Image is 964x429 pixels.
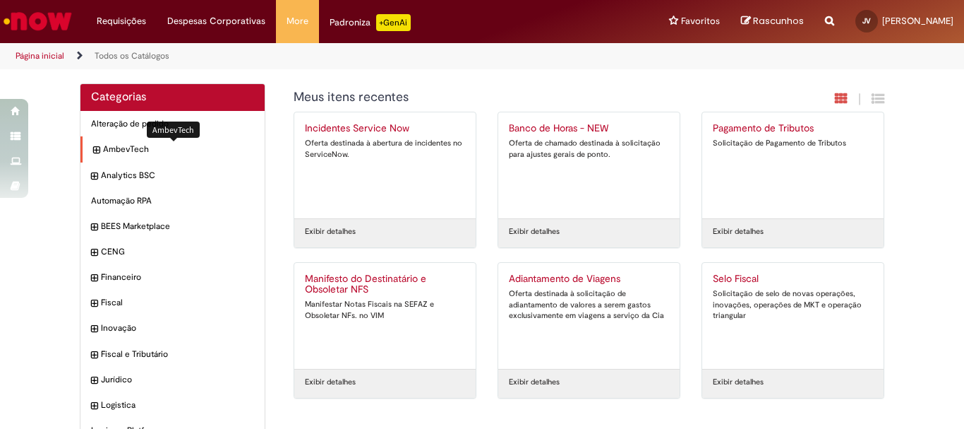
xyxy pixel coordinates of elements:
h2: Banco de Horas - NEW [509,123,669,134]
a: Exibir detalhes [509,377,560,388]
div: AmbevTech [147,122,200,138]
i: expandir categoria Inovação [91,322,97,336]
div: expandir categoria Inovação Inovação [80,315,265,341]
div: expandir categoria AmbevTech AmbevTech [80,136,265,163]
h2: Manifesto do Destinatário e Obsoletar NFS [305,274,465,296]
h2: Selo Fiscal [713,274,873,285]
div: expandir categoria BEES Marketplace BEES Marketplace [80,213,265,240]
h2: Adiantamento de Viagens [509,274,669,285]
span: Rascunhos [753,14,804,28]
h2: Categorias [91,91,254,104]
span: Requisições [97,14,146,28]
div: Automação RPA [80,188,265,214]
div: expandir categoria Fiscal e Tributário Fiscal e Tributário [80,341,265,368]
h2: Incidentes Service Now [305,123,465,134]
span: [PERSON_NAME] [882,15,953,27]
a: Banco de Horas - NEW Oferta de chamado destinada à solicitação para ajustes gerais de ponto. [498,112,680,218]
a: Selo Fiscal Solicitação de selo de novas operações, inovações, operações de MKT e operação triang... [702,263,884,369]
i: expandir categoria Financeiro [91,271,97,286]
ul: Trilhas de página [11,43,632,69]
span: Favoritos [681,14,720,28]
span: More [287,14,308,28]
a: Manifesto do Destinatário e Obsoletar NFS Manifestar Notas Fiscais na SEFAZ e Obsoletar NFs. no VIM [294,263,476,369]
div: Oferta de chamado destinada à solicitação para ajustes gerais de ponto. [509,138,669,160]
i: expandir categoria CENG [91,246,97,260]
a: Página inicial [16,50,64,61]
span: Alteração de pedido [91,118,254,130]
span: AmbevTech [103,143,254,155]
span: Financeiro [101,271,254,283]
span: CENG [101,246,254,258]
span: Fiscal [101,297,254,309]
a: Pagamento de Tributos Solicitação de Pagamento de Tributos [702,112,884,218]
i: expandir categoria Logistica [91,399,97,413]
a: Exibir detalhes [305,377,356,388]
a: Todos os Catálogos [95,50,169,61]
span: | [858,91,861,107]
div: Padroniza [330,14,411,31]
div: Alteração de pedido [80,111,265,137]
i: Exibição em cartão [835,92,848,105]
i: expandir categoria BEES Marketplace [91,221,97,235]
a: Exibir detalhes [713,226,764,237]
div: expandir categoria Analytics BSC Analytics BSC [80,163,265,189]
a: Incidentes Service Now Oferta destinada à abertura de incidentes no ServiceNow. [294,112,476,218]
h2: Pagamento de Tributos [713,123,873,134]
span: Analytics BSC [101,170,254,182]
i: Exibição de grade [872,92,884,105]
h1: {"description":"","title":"Meus itens recentes"} Categoria [294,90,732,105]
i: expandir categoria Jurídico [91,374,97,388]
span: Fiscal e Tributário [101,348,254,360]
i: expandir categoria Fiscal e Tributário [91,348,97,363]
div: Manifestar Notas Fiscais na SEFAZ e Obsoletar NFs. no VIM [305,299,465,321]
img: ServiceNow [1,7,74,35]
div: expandir categoria Financeiro Financeiro [80,264,265,290]
div: Solicitação de Pagamento de Tributos [713,138,873,149]
i: expandir categoria Analytics BSC [91,170,97,184]
span: Despesas Corporativas [167,14,265,28]
a: Rascunhos [741,15,804,28]
i: expandir categoria Fiscal [91,297,97,311]
span: Jurídico [101,374,254,386]
div: expandir categoria Logistica Logistica [80,392,265,418]
span: Inovação [101,322,254,334]
a: Adiantamento de Viagens Oferta destinada à solicitação de adiantamento de valores a serem gastos ... [498,263,680,369]
div: Solicitação de selo de novas operações, inovações, operações de MKT e operação triangular [713,288,873,322]
span: BEES Marketplace [101,221,254,233]
p: +GenAi [376,14,411,31]
div: expandir categoria Fiscal Fiscal [80,290,265,316]
div: expandir categoria CENG CENG [80,239,265,265]
span: JV [862,16,871,25]
div: Oferta destinada à solicitação de adiantamento de valores a serem gastos exclusivamente em viagen... [509,288,669,322]
div: Oferta destinada à abertura de incidentes no ServiceNow. [305,138,465,160]
span: Logistica [101,399,254,411]
div: expandir categoria Jurídico Jurídico [80,367,265,393]
span: Automação RPA [91,195,254,207]
a: Exibir detalhes [713,377,764,388]
a: Exibir detalhes [509,226,560,237]
a: Exibir detalhes [305,226,356,237]
i: expandir categoria AmbevTech [93,143,100,158]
